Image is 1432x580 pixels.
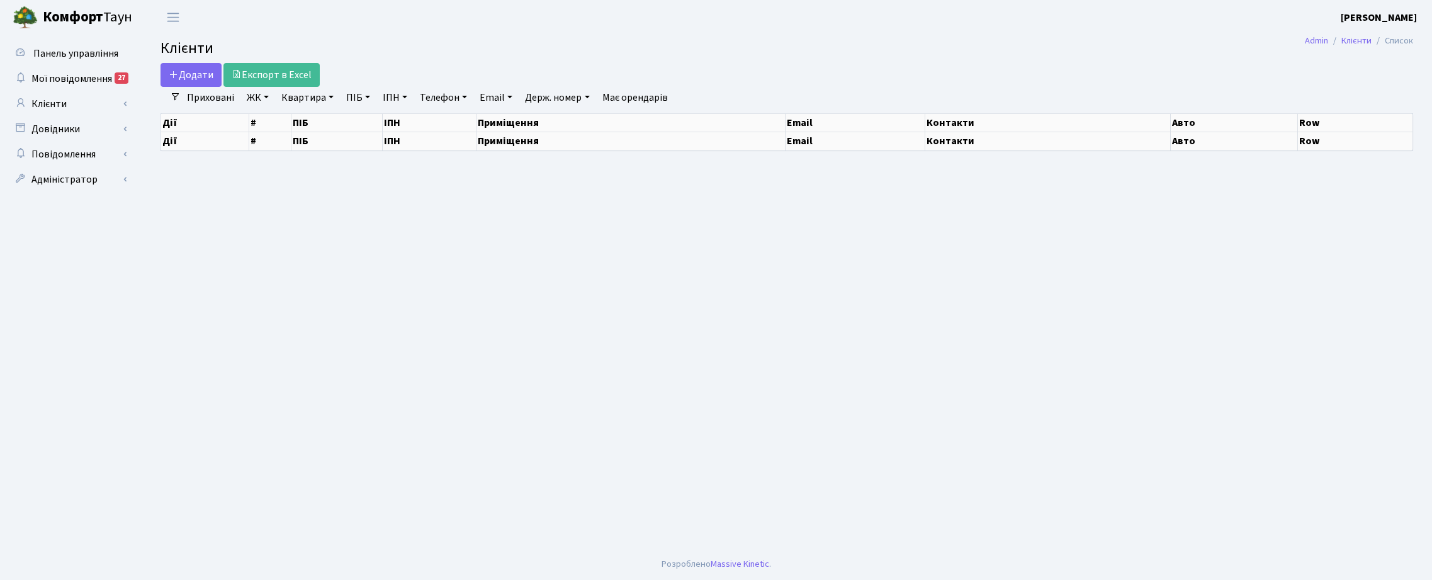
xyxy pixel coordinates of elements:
th: Дії [161,113,249,132]
a: Приховані [182,87,239,108]
th: Контакти [925,113,1170,132]
span: Таун [43,7,132,28]
button: Переключити навігацію [157,7,189,28]
th: Приміщення [476,113,785,132]
th: Авто [1170,113,1297,132]
th: Авто [1170,132,1297,150]
th: Row [1297,132,1412,150]
a: Додати [161,63,222,87]
a: Держ. номер [520,87,594,108]
th: # [249,132,291,150]
a: Клієнти [1341,34,1372,47]
a: Мої повідомлення27 [6,66,132,91]
th: ІПН [382,132,476,150]
a: Телефон [415,87,472,108]
th: Email [786,132,925,150]
img: logo.png [13,5,38,30]
b: Комфорт [43,7,103,27]
th: Email [786,113,925,132]
div: Розроблено . [662,557,771,571]
a: Панель управління [6,41,132,66]
div: 27 [115,72,128,84]
a: ІПН [378,87,412,108]
th: ІПН [382,113,476,132]
span: Додати [169,68,213,82]
nav: breadcrumb [1286,28,1432,54]
th: Приміщення [476,132,785,150]
a: Massive Kinetic [711,557,769,571]
a: Експорт в Excel [223,63,320,87]
span: Мої повідомлення [31,72,112,86]
th: Контакти [925,132,1170,150]
a: ЖК [242,87,274,108]
a: Admin [1305,34,1328,47]
a: Довідники [6,117,132,142]
a: Клієнти [6,91,132,117]
th: ПІБ [291,113,382,132]
span: Панель управління [33,47,118,60]
a: Квартира [276,87,339,108]
li: Список [1372,34,1413,48]
th: # [249,113,291,132]
th: Дії [161,132,249,150]
th: ПІБ [291,132,382,150]
a: Адміністратор [6,167,132,192]
b: [PERSON_NAME] [1341,11,1417,25]
a: Має орендарів [597,87,673,108]
span: Клієнти [161,37,213,59]
a: [PERSON_NAME] [1341,10,1417,25]
a: Email [475,87,517,108]
a: ПІБ [341,87,375,108]
a: Повідомлення [6,142,132,167]
th: Row [1297,113,1412,132]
